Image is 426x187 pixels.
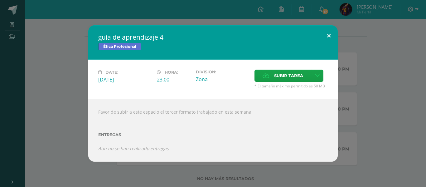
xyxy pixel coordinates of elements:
span: Hora: [165,70,178,75]
i: Aún no se han realizado entregas [98,145,169,151]
span: Ética Profesional [98,43,141,50]
span: Subir tarea [274,70,303,81]
div: [DATE] [98,76,152,83]
div: 23:00 [157,76,191,83]
span: Date: [105,70,118,75]
h2: guía de aprendizaje 4 [98,33,328,42]
button: Close (Esc) [320,25,338,47]
label: Entregas [98,132,328,137]
div: Zona [196,76,249,83]
div: Favor de subir a este espacio el tercer formato trabajado en esta semana. [88,99,338,162]
label: Division: [196,70,249,74]
span: * El tamaño máximo permitido es 50 MB [254,83,328,89]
